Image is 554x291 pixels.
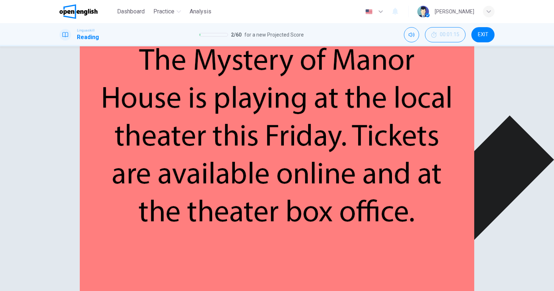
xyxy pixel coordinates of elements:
span: Linguaskill [77,28,95,33]
div: Mute [404,27,419,42]
span: Practice [153,7,174,16]
div: Hide [425,27,466,42]
h1: Reading [77,33,99,42]
span: 2 / 60 [231,30,241,39]
button: 00:01:15 [425,27,466,42]
div: [PERSON_NAME] [435,7,474,16]
button: EXIT [471,27,495,42]
img: en [364,9,373,14]
span: Analysis [190,7,211,16]
button: Practice [150,5,184,18]
a: OpenEnglish logo [59,4,114,19]
button: Analysis [187,5,214,18]
span: for a new Projected Score [244,30,304,39]
img: OpenEnglish logo [59,4,98,19]
span: EXIT [478,32,488,38]
span: Dashboard [117,7,145,16]
img: Profile picture [417,6,429,17]
button: Dashboard [114,5,148,18]
span: 00:01:15 [440,32,459,38]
